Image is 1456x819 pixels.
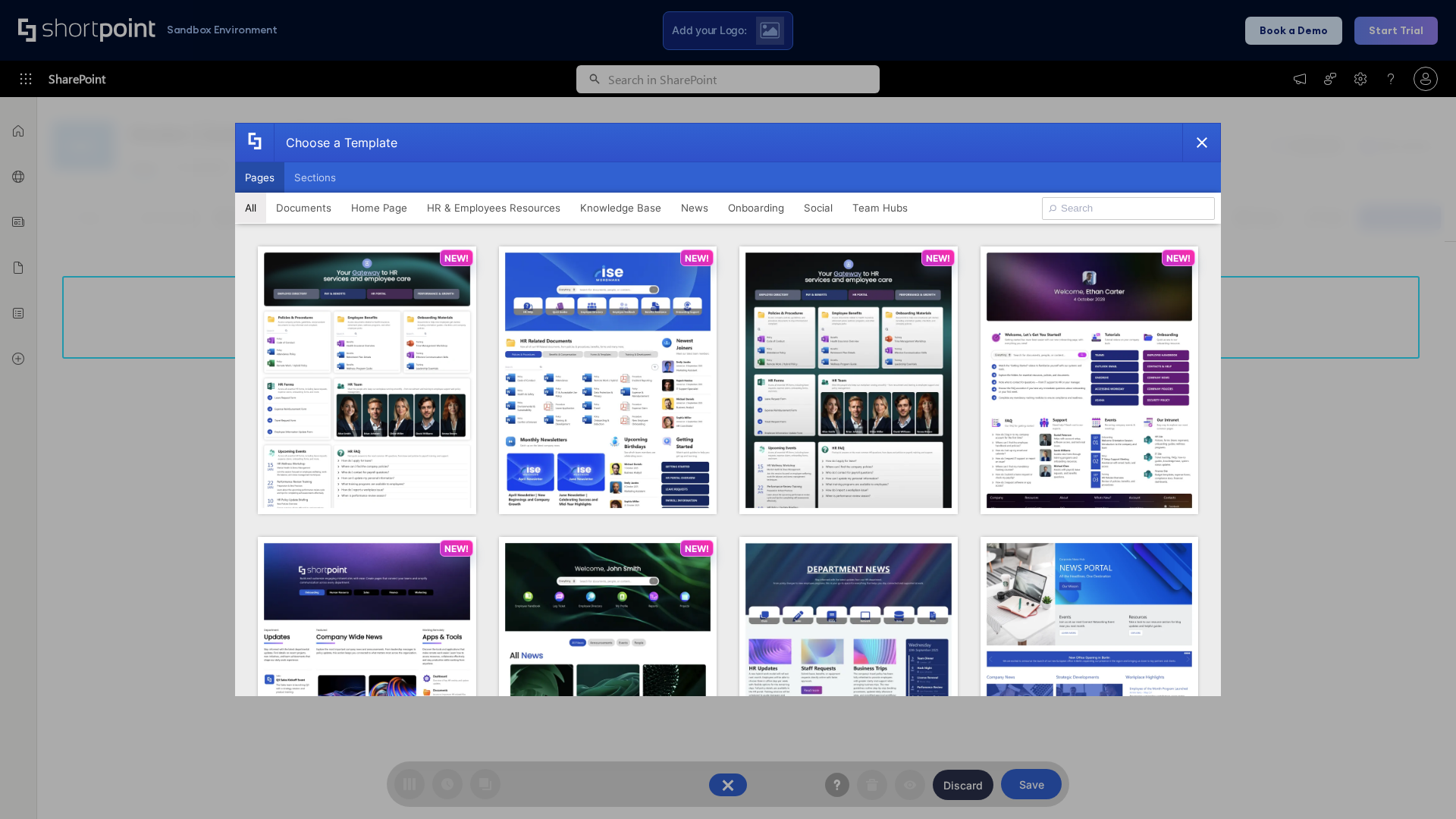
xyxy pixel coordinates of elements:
p: NEW! [685,253,709,264]
button: Pages [235,162,284,193]
button: Social [794,193,843,223]
p: NEW! [1166,253,1191,264]
button: Documents [266,193,341,223]
button: Knowledge Base [570,193,671,223]
button: Sections [284,162,346,193]
button: News [671,193,718,223]
button: Home Page [341,193,417,223]
button: All [235,193,266,223]
p: NEW! [685,543,709,554]
div: template selector [235,123,1221,696]
p: NEW! [444,543,469,554]
div: Choose a Template [274,124,397,162]
button: HR & Employees Resources [417,193,570,223]
p: NEW! [926,253,950,264]
button: Onboarding [718,193,794,223]
button: Team Hubs [843,193,918,223]
input: Search [1042,197,1215,220]
p: NEW! [444,253,469,264]
iframe: Chat Widget [1380,746,1456,819]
